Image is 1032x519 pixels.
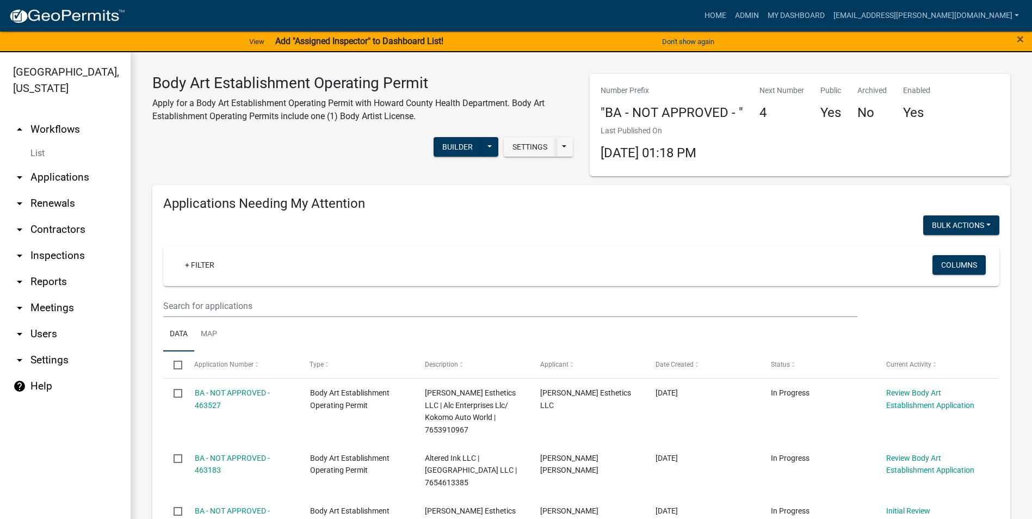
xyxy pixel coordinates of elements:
[13,301,26,314] i: arrow_drop_down
[656,454,678,462] span: 08/13/2025
[504,137,556,157] button: Settings
[771,361,790,368] span: Status
[425,454,517,487] span: Altered Ink LLC | Center Road Plaza LLC | 7654613385
[759,85,804,96] p: Next Number
[656,388,678,397] span: 08/13/2025
[163,317,194,352] a: Data
[731,5,763,26] a: Admin
[13,171,26,184] i: arrow_drop_down
[415,351,530,378] datatable-header-cell: Description
[195,454,270,475] a: BA - NOT APPROVED - 463183
[13,275,26,288] i: arrow_drop_down
[13,328,26,341] i: arrow_drop_down
[820,85,841,96] p: Public
[275,36,443,46] strong: Add "Assigned Inspector" to Dashboard List!
[163,295,857,317] input: Search for applications
[310,361,324,368] span: Type
[886,506,930,515] a: Initial Review
[903,105,930,121] h4: Yes
[700,5,731,26] a: Home
[540,388,631,410] span: Jacqueline Scott Esthetics LLC
[540,361,568,368] span: Applicant
[601,125,696,137] p: Last Published On
[310,454,390,475] span: Body Art Establishment Operating Permit
[645,351,761,378] datatable-header-cell: Date Created
[820,105,841,121] h4: Yes
[245,33,269,51] a: View
[194,317,224,352] a: Map
[923,215,999,235] button: Bulk Actions
[163,351,184,378] datatable-header-cell: Select
[13,380,26,393] i: help
[759,105,804,121] h4: 4
[829,5,1023,26] a: [EMAIL_ADDRESS][PERSON_NAME][DOMAIN_NAME]
[13,197,26,210] i: arrow_drop_down
[761,351,876,378] datatable-header-cell: Status
[540,454,598,475] span: Matthew Thomas Johnson
[299,351,415,378] datatable-header-cell: Type
[425,388,516,434] span: Jacqueline Scott Esthetics LLC | Alc Enterprises Llc/ Kokomo Auto World | 7653910967
[176,255,223,275] a: + Filter
[184,351,299,378] datatable-header-cell: Application Number
[152,97,573,123] p: Apply for a Body Art Establishment Operating Permit with Howard County Health Department. Body Ar...
[425,361,458,368] span: Description
[1017,32,1024,47] span: ×
[13,354,26,367] i: arrow_drop_down
[13,249,26,262] i: arrow_drop_down
[13,223,26,236] i: arrow_drop_down
[771,454,809,462] span: In Progress
[152,74,573,92] h3: Body Art Establishment Operating Permit
[656,361,694,368] span: Date Created
[876,351,991,378] datatable-header-cell: Current Activity
[13,123,26,136] i: arrow_drop_up
[195,388,270,410] a: BA - NOT APPROVED - 463527
[886,454,974,475] a: Review Body Art Establishment Application
[886,388,974,410] a: Review Body Art Establishment Application
[771,506,809,515] span: In Progress
[601,85,743,96] p: Number Prefix
[1017,33,1024,46] button: Close
[903,85,930,96] p: Enabled
[163,196,999,212] h4: Applications Needing My Attention
[310,388,390,410] span: Body Art Establishment Operating Permit
[434,137,481,157] button: Builder
[763,5,829,26] a: My Dashboard
[886,361,931,368] span: Current Activity
[601,105,743,121] h4: "BA - NOT APPROVED - "
[656,506,678,515] span: 08/13/2025
[601,145,696,160] span: [DATE] 01:18 PM
[857,85,887,96] p: Archived
[857,105,887,121] h4: No
[195,361,254,368] span: Application Number
[540,506,598,515] span: Stephanie Gingerich
[530,351,645,378] datatable-header-cell: Applicant
[771,388,809,397] span: In Progress
[932,255,986,275] button: Columns
[658,33,719,51] button: Don't show again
